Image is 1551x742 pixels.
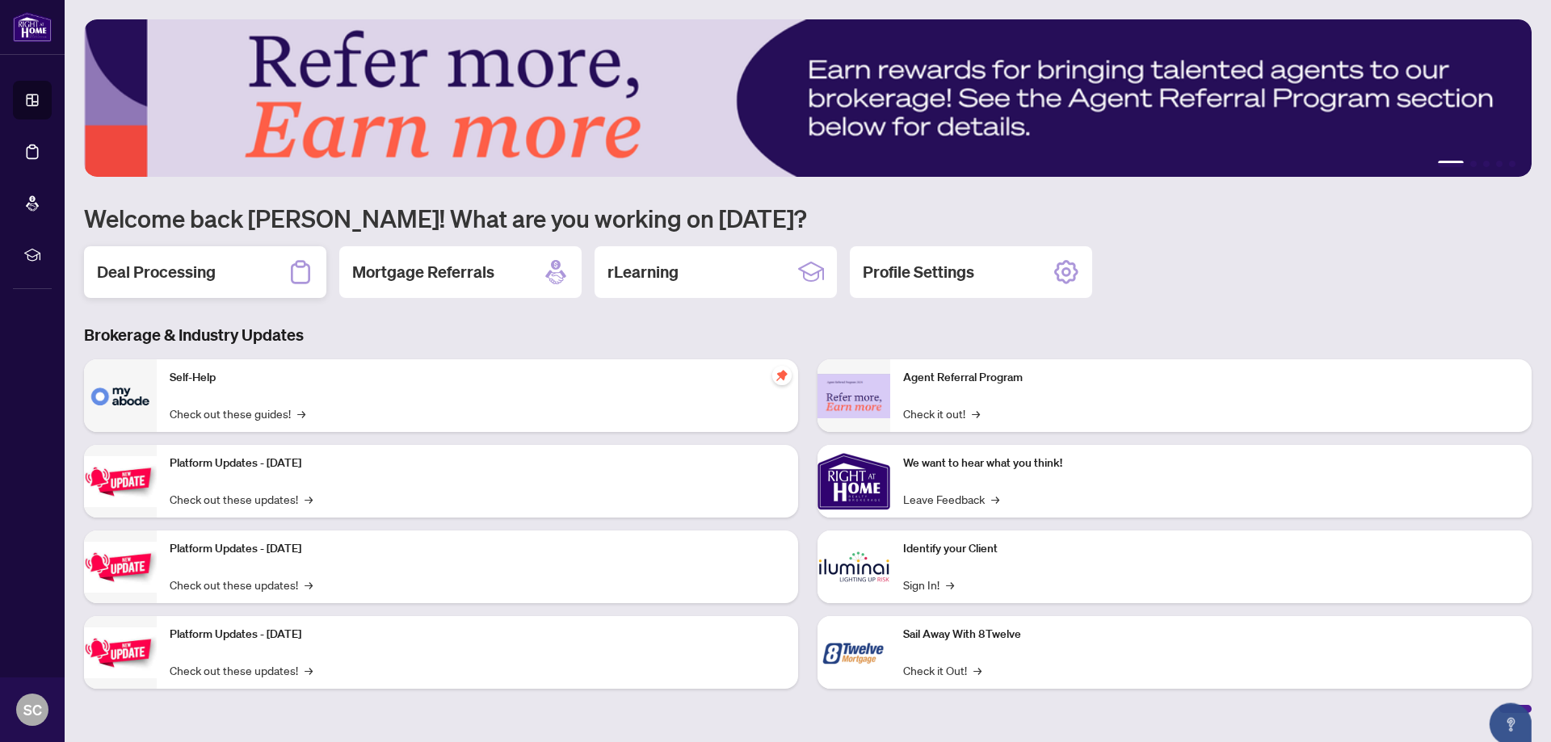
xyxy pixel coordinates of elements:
[903,540,1519,558] p: Identify your Client
[1470,161,1477,167] button: 2
[863,261,974,283] h2: Profile Settings
[903,455,1519,472] p: We want to hear what you think!
[84,324,1532,346] h3: Brokerage & Industry Updates
[607,261,679,283] h2: rLearning
[170,490,313,508] a: Check out these updates!→
[818,616,890,689] img: Sail Away With 8Twelve
[170,455,785,472] p: Platform Updates - [DATE]
[1486,685,1535,734] button: Open asap
[818,530,890,603] img: Identify your Client
[84,203,1532,233] h1: Welcome back [PERSON_NAME]! What are you working on [DATE]?
[170,626,785,643] p: Platform Updates - [DATE]
[297,405,305,422] span: →
[23,698,42,721] span: SC
[973,661,981,679] span: →
[972,405,980,422] span: →
[305,661,313,679] span: →
[818,445,890,518] img: We want to hear what you think!
[84,456,157,507] img: Platform Updates - July 21, 2025
[305,576,313,593] span: →
[170,405,305,422] a: Check out these guides!→
[84,19,1532,177] img: Slide 0
[97,261,216,283] h2: Deal Processing
[946,576,954,593] span: →
[903,626,1519,643] p: Sail Away With 8Twelve
[903,405,980,422] a: Check it out!→
[170,540,785,558] p: Platform Updates - [DATE]
[903,369,1519,387] p: Agent Referral Program
[170,576,313,593] a: Check out these updates!→
[903,576,954,593] a: Sign In!→
[170,661,313,679] a: Check out these updates!→
[13,12,52,42] img: logo
[305,490,313,508] span: →
[84,542,157,593] img: Platform Updates - July 8, 2025
[903,661,981,679] a: Check it Out!→
[1509,161,1515,167] button: 5
[772,366,792,385] span: pushpin
[991,490,999,508] span: →
[170,369,785,387] p: Self-Help
[1438,161,1464,167] button: 1
[903,490,999,508] a: Leave Feedback→
[1483,161,1490,167] button: 3
[84,359,157,432] img: Self-Help
[84,627,157,678] img: Platform Updates - June 23, 2025
[818,374,890,418] img: Agent Referral Program
[352,261,494,283] h2: Mortgage Referrals
[1496,161,1503,167] button: 4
